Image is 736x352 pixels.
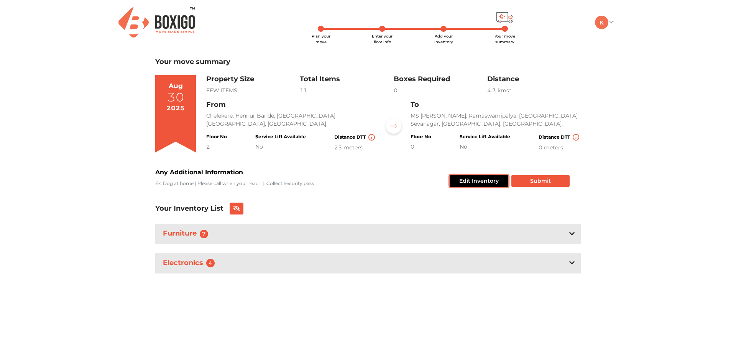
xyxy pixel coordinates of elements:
[394,75,487,83] h3: Boxes Required
[539,134,581,141] h4: Distance DTT
[411,143,431,151] div: 0
[460,134,510,139] h4: Service Lift Available
[487,87,581,95] div: 4.3 km s*
[300,87,393,95] div: 11
[411,134,431,139] h4: Floor No
[118,7,195,38] img: Boxigo
[206,75,300,83] h3: Property Size
[206,134,227,139] h4: Floor No
[539,144,581,152] div: 0 meters
[487,75,581,83] h3: Distance
[450,175,508,187] button: Edit Inventory
[200,230,208,238] span: 7
[206,259,215,267] span: 4
[155,58,581,66] h3: Your move summary
[312,34,330,44] span: Plan your move
[161,228,213,240] h3: Furniture
[155,169,243,176] b: Any Additional Information
[206,112,376,128] p: Chelekere, Hennur Bande, [GEOGRAPHIC_DATA], [GEOGRAPHIC_DATA], [GEOGRAPHIC_DATA]
[206,101,376,109] h3: From
[495,34,515,44] span: Your move summary
[372,34,393,44] span: Enter your floor info
[434,34,453,44] span: Add your inventory
[155,205,223,213] h3: Your Inventory List
[411,101,581,109] h3: To
[206,143,227,151] div: 2
[511,175,570,187] button: Submit
[255,134,306,139] h4: Service Lift Available
[169,81,183,91] div: Aug
[206,87,300,95] div: FEW ITEMS
[411,112,581,128] p: MS [PERSON_NAME], Ramaswamipalya, [GEOGRAPHIC_DATA] Sevanagar, [GEOGRAPHIC_DATA], [GEOGRAPHIC_DATA],
[167,91,184,103] div: 30
[460,143,510,151] div: No
[334,144,376,152] div: 25 meters
[394,87,487,95] div: 0
[334,134,376,141] h4: Distance DTT
[166,103,185,113] div: 2025
[161,257,219,269] h3: Electronics
[300,75,393,83] h3: Total Items
[255,143,306,151] div: No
